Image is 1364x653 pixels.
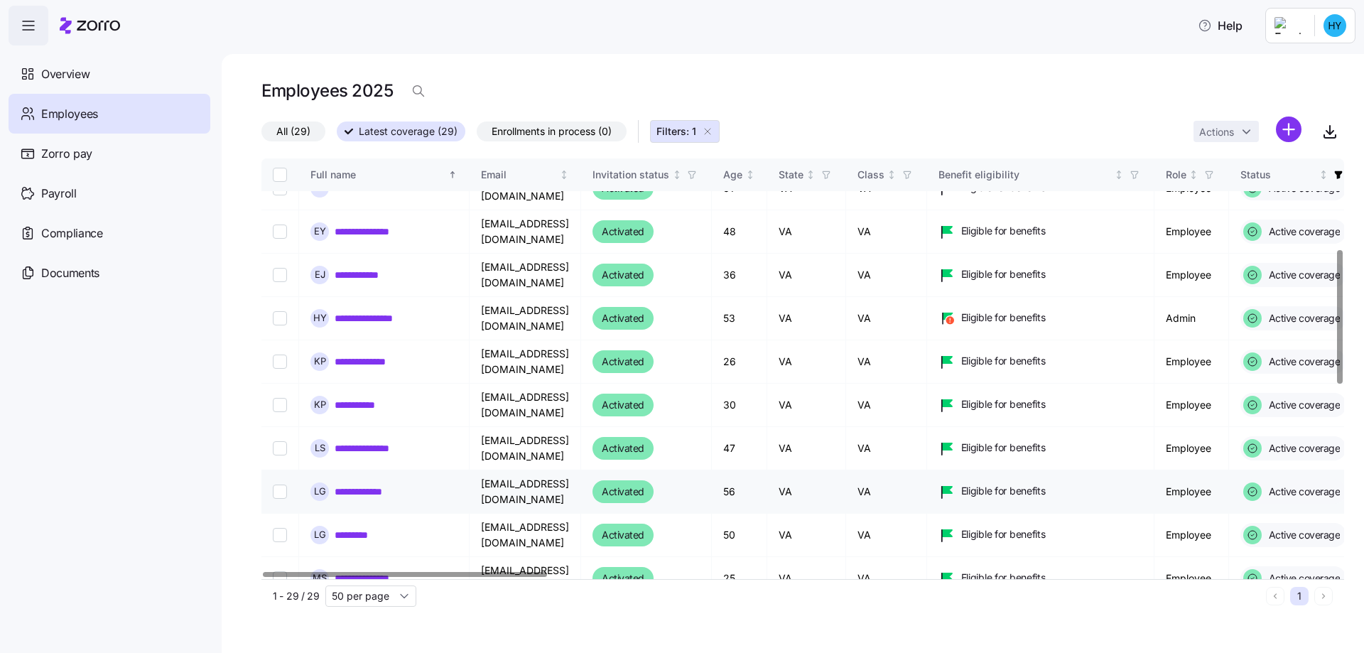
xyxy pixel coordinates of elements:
td: VA [767,297,846,340]
span: H Y [313,313,327,323]
td: [EMAIL_ADDRESS][DOMAIN_NAME] [470,557,581,600]
span: K P [314,357,326,366]
span: Active coverage [1265,398,1341,412]
th: Invitation statusNot sorted [581,158,712,191]
button: Previous page [1266,587,1284,605]
th: ClassNot sorted [846,158,927,191]
span: Filters: 1 [656,124,696,139]
span: Eligible for benefits [961,311,1046,325]
input: Select record 14 [273,485,287,499]
a: Documents [9,253,210,293]
span: K P [314,400,326,409]
span: Latest coverage (29) [359,122,458,141]
div: Email [481,167,557,183]
span: E Y [314,227,326,236]
span: Eligible for benefits [961,354,1046,368]
div: Not sorted [745,170,755,180]
td: Employee [1154,384,1229,427]
a: Overview [9,54,210,94]
div: Not sorted [559,170,569,180]
span: Eligible for benefits [961,441,1046,455]
span: Eligible for benefits [961,267,1046,281]
td: VA [846,210,927,254]
span: D A [313,183,326,193]
button: 1 [1290,587,1309,605]
span: Eligible for benefits [961,224,1046,238]
span: Activated [602,527,644,544]
span: Activated [602,266,644,284]
th: Benefit eligibilityNot sorted [927,158,1154,191]
span: Activated [602,353,644,370]
span: Active coverage [1265,311,1341,325]
td: [EMAIL_ADDRESS][DOMAIN_NAME] [470,470,581,514]
input: Select record 13 [273,441,287,455]
div: Not sorted [887,170,897,180]
div: Not sorted [1189,170,1198,180]
td: Employee [1154,340,1229,384]
td: 30 [712,384,767,427]
td: [EMAIL_ADDRESS][DOMAIN_NAME] [470,427,581,470]
td: [EMAIL_ADDRESS][DOMAIN_NAME] [470,384,581,427]
input: Select record 9 [273,268,287,282]
td: 36 [712,254,767,297]
th: Full nameSorted ascending [299,158,470,191]
span: Eligible for benefits [961,484,1046,498]
span: Activated [602,440,644,457]
span: Overview [41,65,90,83]
td: 48 [712,210,767,254]
span: M S [313,573,327,583]
a: Employees [9,94,210,134]
img: 2e5b4504d66b10dc0811dd7372171fa0 [1324,14,1346,37]
span: Eligible for benefits [961,397,1046,411]
input: Select record 16 [273,571,287,585]
td: VA [767,427,846,470]
div: Not sorted [806,170,816,180]
span: Zorro pay [41,145,92,163]
th: EmailNot sorted [470,158,581,191]
a: Zorro pay [9,134,210,173]
td: Employee [1154,470,1229,514]
td: VA [767,470,846,514]
td: Employee [1154,427,1229,470]
td: 26 [712,340,767,384]
td: Employee [1154,557,1229,600]
span: 1 - 29 / 29 [273,589,320,603]
th: RoleNot sorted [1154,158,1229,191]
span: Active coverage [1265,268,1341,282]
button: Filters: 1 [650,120,720,143]
div: Full name [310,167,445,183]
div: Not sorted [1114,170,1124,180]
td: VA [767,514,846,557]
td: 47 [712,427,767,470]
td: 53 [712,297,767,340]
button: Help [1186,11,1254,40]
span: Employees [41,105,98,123]
td: VA [767,340,846,384]
span: Active coverage [1265,485,1341,499]
a: Payroll [9,173,210,213]
th: StatusNot sorted [1229,158,1359,191]
td: VA [846,384,927,427]
td: [EMAIL_ADDRESS][DOMAIN_NAME] [470,210,581,254]
button: Next page [1314,587,1333,605]
td: [EMAIL_ADDRESS][DOMAIN_NAME] [470,514,581,557]
input: Select record 10 [273,311,287,325]
span: Active coverage [1265,528,1341,542]
svg: add icon [1276,117,1301,142]
td: VA [846,557,927,600]
span: Active coverage [1265,441,1341,455]
td: 50 [712,514,767,557]
span: Activated [602,483,644,500]
td: VA [846,340,927,384]
div: Not sorted [672,170,682,180]
div: Status [1240,167,1316,183]
div: Class [857,167,884,183]
div: Not sorted [1319,170,1328,180]
span: Activated [602,570,644,587]
span: Documents [41,264,99,282]
th: AgeNot sorted [712,158,767,191]
div: Invitation status [592,167,669,183]
td: Employee [1154,254,1229,297]
input: Select record 12 [273,398,287,412]
td: VA [767,254,846,297]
